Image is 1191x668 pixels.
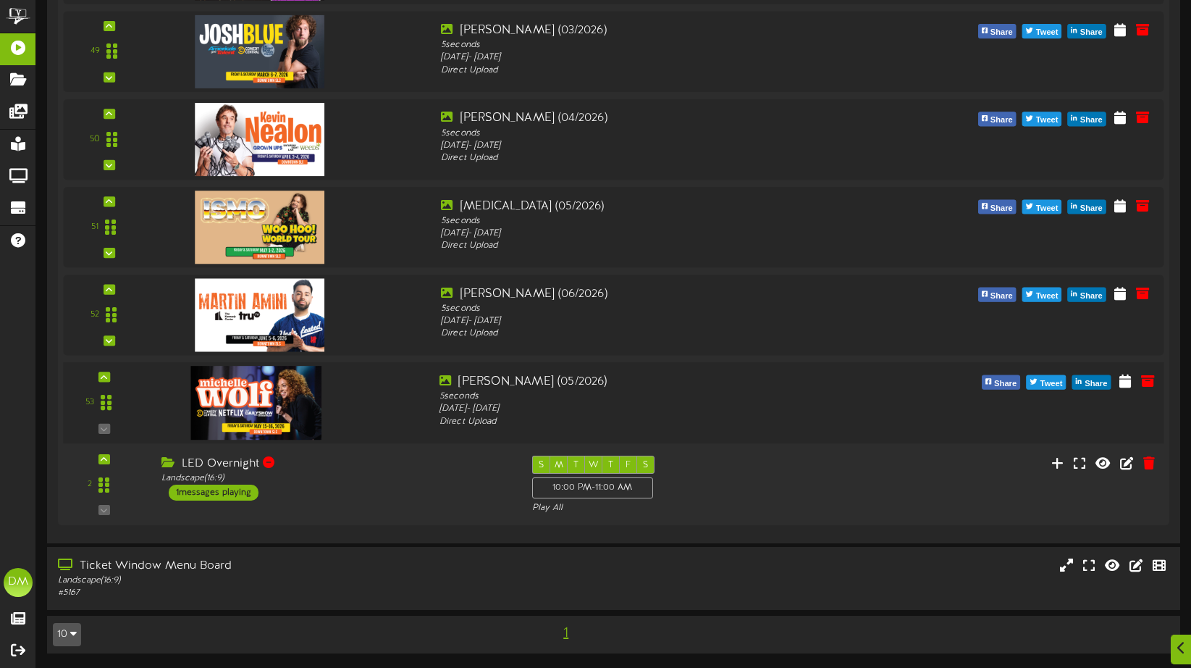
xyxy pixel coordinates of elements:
[161,472,510,485] div: Landscape ( 16:9 )
[58,587,508,599] div: # 5167
[1077,288,1106,304] span: Share
[1033,288,1061,304] span: Tweet
[439,391,880,403] div: 5 seconds
[978,288,1017,302] button: Share
[441,127,878,139] div: 5 seconds
[85,396,94,409] div: 53
[555,460,563,470] span: M
[441,110,878,127] div: [PERSON_NAME] (04/2026)
[1033,25,1061,41] span: Tweet
[1033,201,1061,217] span: Tweet
[90,133,100,146] div: 50
[988,201,1016,217] span: Share
[91,221,98,233] div: 51
[439,403,880,415] div: [DATE] - [DATE]
[1022,288,1062,302] button: Tweet
[441,22,878,39] div: [PERSON_NAME] (03/2026)
[589,460,599,470] span: W
[441,214,878,227] div: 5 seconds
[1038,376,1066,392] span: Tweet
[195,278,325,351] img: 3df01ed8-f454-4cfb-b724-4b64ac58fe5e.jpg
[978,24,1017,38] button: Share
[441,285,878,302] div: [PERSON_NAME] (06/2026)
[441,51,878,64] div: [DATE] - [DATE]
[91,46,100,58] div: 49
[58,558,508,575] div: Ticket Window Menu Board
[4,568,33,597] div: DM
[532,502,788,514] div: Play All
[439,373,880,390] div: [PERSON_NAME] (05/2026)
[626,460,631,470] span: F
[190,366,321,440] img: 7cda5813-b196-4d04-9a05-6c81b4a4ab89.jpg
[1022,112,1062,126] button: Tweet
[91,309,99,321] div: 52
[532,477,653,498] div: 10:00 PM - 11:00 AM
[195,15,325,88] img: 8985d6fa-7a42-4dbe-bcda-d76557786f26.jpg
[978,112,1017,126] button: Share
[441,39,878,51] div: 5 seconds
[161,456,510,472] div: LED Overnight
[978,200,1017,214] button: Share
[169,485,258,501] div: 1 messages playing
[1026,375,1066,390] button: Tweet
[441,198,878,214] div: [MEDICAL_DATA] (05/2026)
[1068,200,1106,214] button: Share
[441,64,878,77] div: Direct Upload
[441,240,878,252] div: Direct Upload
[195,103,325,176] img: 7dca7c9e-a823-4513-9e3b-5cae0bfc9828.jpg
[439,416,880,428] div: Direct Upload
[988,112,1016,128] span: Share
[539,460,544,470] span: S
[441,327,878,340] div: Direct Upload
[560,625,572,641] span: 1
[58,575,508,587] div: Landscape ( 16:9 )
[988,25,1016,41] span: Share
[1022,200,1062,214] button: Tweet
[1077,112,1106,128] span: Share
[1082,376,1110,392] span: Share
[441,227,878,240] div: [DATE] - [DATE]
[991,376,1019,392] span: Share
[1068,24,1106,38] button: Share
[1033,112,1061,128] span: Tweet
[53,623,81,646] button: 10
[982,375,1021,390] button: Share
[1077,201,1106,217] span: Share
[1072,375,1111,390] button: Share
[441,139,878,151] div: [DATE] - [DATE]
[1022,24,1062,38] button: Tweet
[441,152,878,164] div: Direct Upload
[608,460,613,470] span: T
[988,288,1016,304] span: Share
[643,460,648,470] span: S
[1068,288,1106,302] button: Share
[441,315,878,327] div: [DATE] - [DATE]
[1077,25,1106,41] span: Share
[1068,112,1106,126] button: Share
[573,460,578,470] span: T
[441,303,878,315] div: 5 seconds
[195,191,325,264] img: 05662673-ef02-43ba-832d-bab21f6ad224.jpg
